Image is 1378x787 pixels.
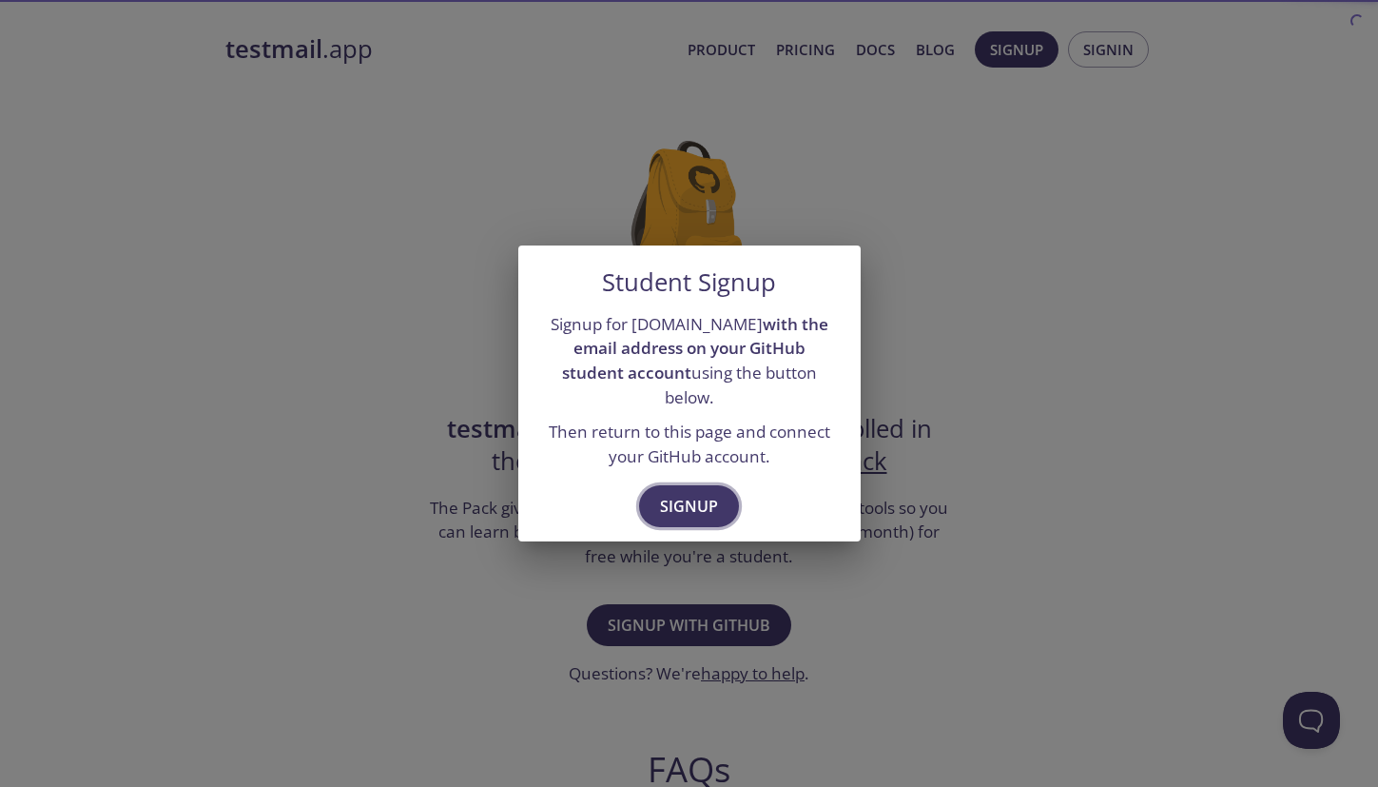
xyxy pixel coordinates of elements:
span: Signup [660,493,718,520]
p: Signup for [DOMAIN_NAME] using the button below. [541,312,838,410]
strong: with the email address on your GitHub student account [562,313,828,384]
p: Then return to this page and connect your GitHub account. [541,420,838,468]
h5: Student Signup [602,268,776,297]
button: Signup [639,485,739,527]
